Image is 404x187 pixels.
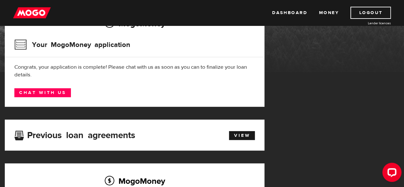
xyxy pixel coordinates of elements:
[272,7,307,19] a: Dashboard
[319,7,339,19] a: Money
[350,7,391,19] a: Logout
[343,21,391,26] a: Lender licences
[229,131,255,140] a: View
[14,88,71,97] a: Chat with us
[14,63,255,79] div: Congrats, your application is complete! Please chat with us as soon as you can to finalize your l...
[377,160,404,187] iframe: LiveChat chat widget
[13,7,51,19] img: mogo_logo-11ee424be714fa7cbb0f0f49df9e16ec.png
[14,36,130,53] h3: Your MogoMoney application
[14,130,135,138] h3: Previous loan agreements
